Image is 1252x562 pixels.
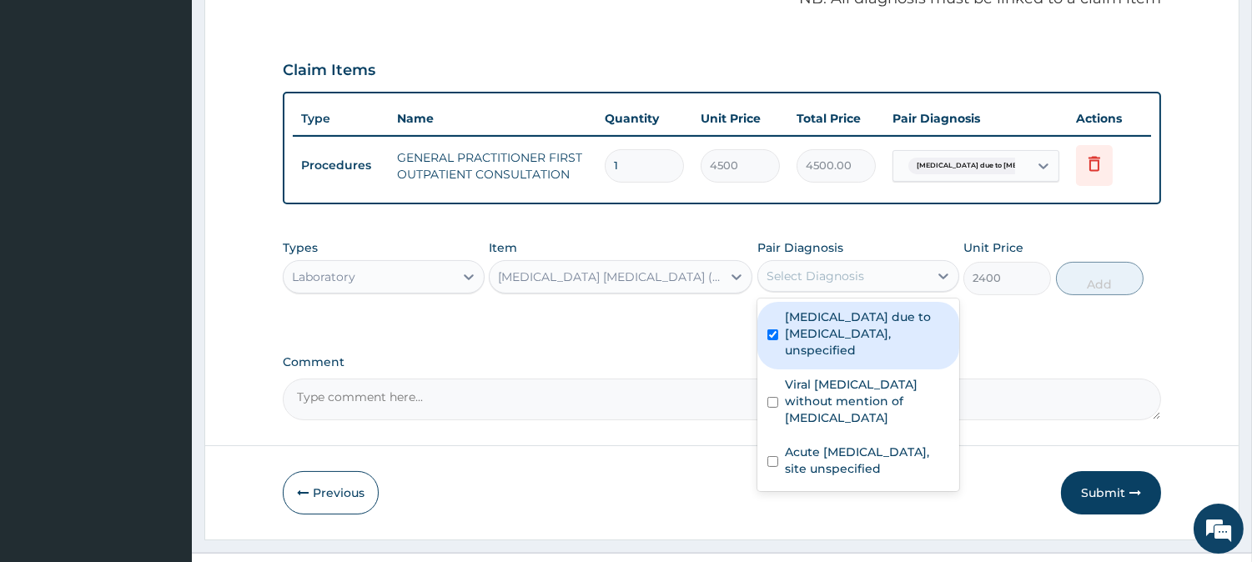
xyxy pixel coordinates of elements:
[1061,471,1161,514] button: Submit
[785,444,949,477] label: Acute [MEDICAL_DATA], site unspecified
[293,103,389,134] th: Type
[489,239,517,256] label: Item
[389,141,596,191] td: GENERAL PRACTITIONER FIRST OUTPATIENT CONSULTATION
[498,268,723,285] div: [MEDICAL_DATA] [MEDICAL_DATA] (MP) RDT
[8,380,318,439] textarea: Type your message and hit 'Enter'
[785,376,949,426] label: Viral [MEDICAL_DATA] without mention of [MEDICAL_DATA]
[283,355,1161,369] label: Comment
[757,239,843,256] label: Pair Diagnosis
[785,309,949,359] label: [MEDICAL_DATA] due to [MEDICAL_DATA], unspecified
[292,268,355,285] div: Laboratory
[389,102,596,135] th: Name
[283,241,318,255] label: Types
[87,93,280,115] div: Chat with us now
[283,471,379,514] button: Previous
[97,173,230,341] span: We're online!
[274,8,314,48] div: Minimize live chat window
[283,62,375,80] h3: Claim Items
[767,268,864,284] div: Select Diagnosis
[596,102,692,135] th: Quantity
[692,102,788,135] th: Unit Price
[884,102,1068,135] th: Pair Diagnosis
[1068,102,1151,135] th: Actions
[908,158,1093,174] span: [MEDICAL_DATA] due to [MEDICAL_DATA] falc...
[293,150,389,181] td: Procedures
[788,102,884,135] th: Total Price
[1056,262,1144,295] button: Add
[31,83,68,125] img: d_794563401_company_1708531726252_794563401
[963,239,1023,256] label: Unit Price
